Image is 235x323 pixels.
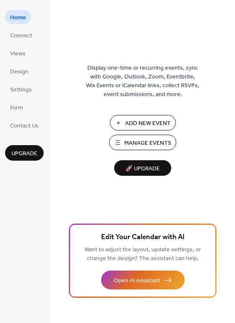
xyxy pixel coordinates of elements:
[5,10,31,24] a: Home
[5,118,44,132] a: Contact Us
[10,86,32,94] span: Settings
[5,145,44,161] button: Upgrade
[101,232,185,243] span: Edit Your Calendar with AI
[11,149,37,158] span: Upgrade
[114,160,171,176] button: 🚀 Upgrade
[84,244,201,264] span: Want to adjust the layout, update settings, or change the design? The assistant can help.
[10,122,39,130] span: Contact Us
[10,104,23,112] span: Form
[5,64,34,78] a: Design
[114,276,160,285] span: Open AI Assistant
[101,271,185,289] button: Open AI Assistant
[5,82,37,96] a: Settings
[125,119,171,128] span: Add New Event
[119,163,166,175] span: 🚀 Upgrade
[109,135,176,150] button: Manage Events
[86,64,199,99] span: Display one-time or recurring events, sync with Google, Outlook, Zoom, Eventbrite, Wix Events or ...
[10,31,32,40] span: Connect
[10,68,29,76] span: Design
[5,28,37,42] a: Connect
[5,46,31,60] a: Views
[110,115,176,130] button: Add New Event
[10,49,26,58] span: Views
[10,13,26,22] span: Home
[124,139,171,148] span: Manage Events
[5,100,28,114] a: Form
